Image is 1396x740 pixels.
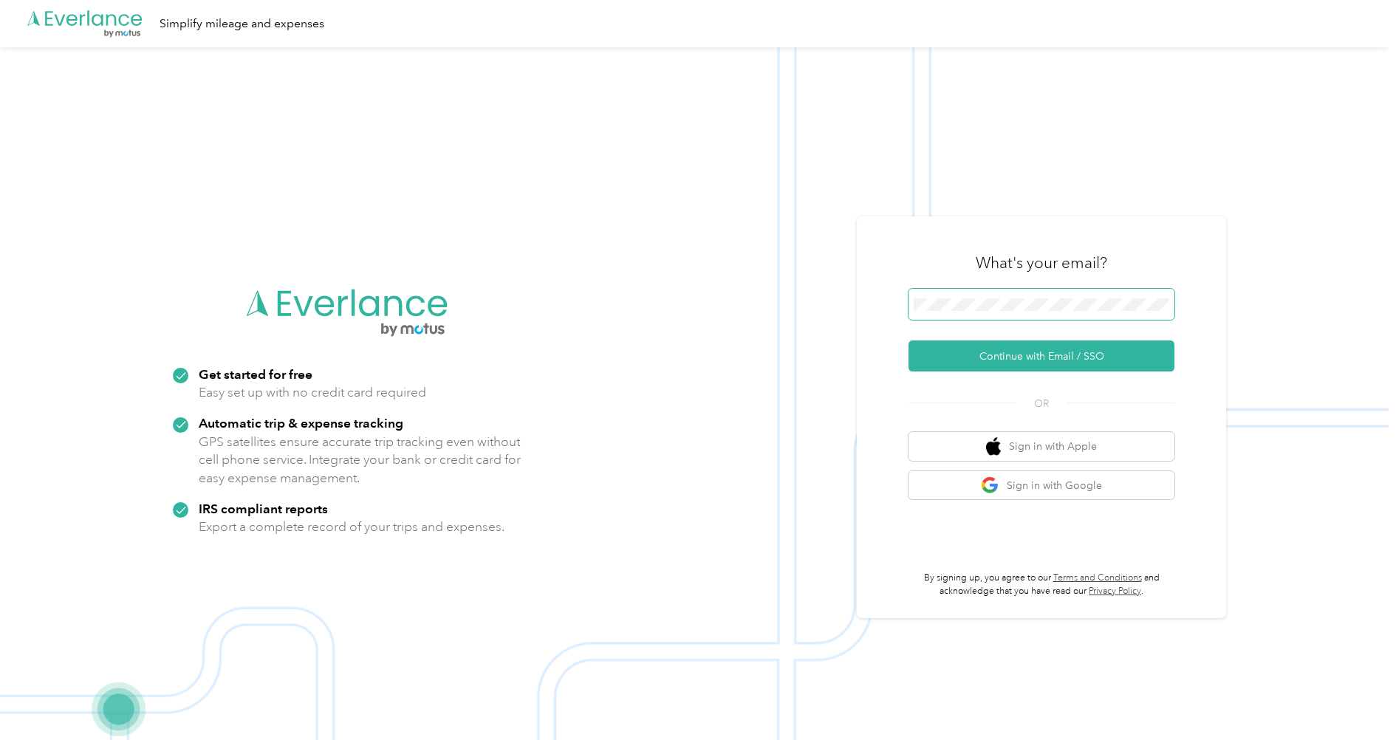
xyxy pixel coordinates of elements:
[909,432,1174,461] button: apple logoSign in with Apple
[199,366,312,382] strong: Get started for free
[199,415,403,431] strong: Automatic trip & expense tracking
[976,253,1107,273] h3: What's your email?
[909,340,1174,371] button: Continue with Email / SSO
[986,437,1001,456] img: apple logo
[199,433,521,487] p: GPS satellites ensure accurate trip tracking even without cell phone service. Integrate your bank...
[199,501,328,516] strong: IRS compliant reports
[909,572,1174,597] p: By signing up, you agree to our and acknowledge that you have read our .
[160,15,324,33] div: Simplify mileage and expenses
[199,383,426,402] p: Easy set up with no credit card required
[981,476,999,495] img: google logo
[1089,586,1141,597] a: Privacy Policy
[199,518,504,536] p: Export a complete record of your trips and expenses.
[1016,396,1067,411] span: OR
[1313,657,1396,740] iframe: Everlance-gr Chat Button Frame
[909,471,1174,500] button: google logoSign in with Google
[1053,572,1142,583] a: Terms and Conditions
